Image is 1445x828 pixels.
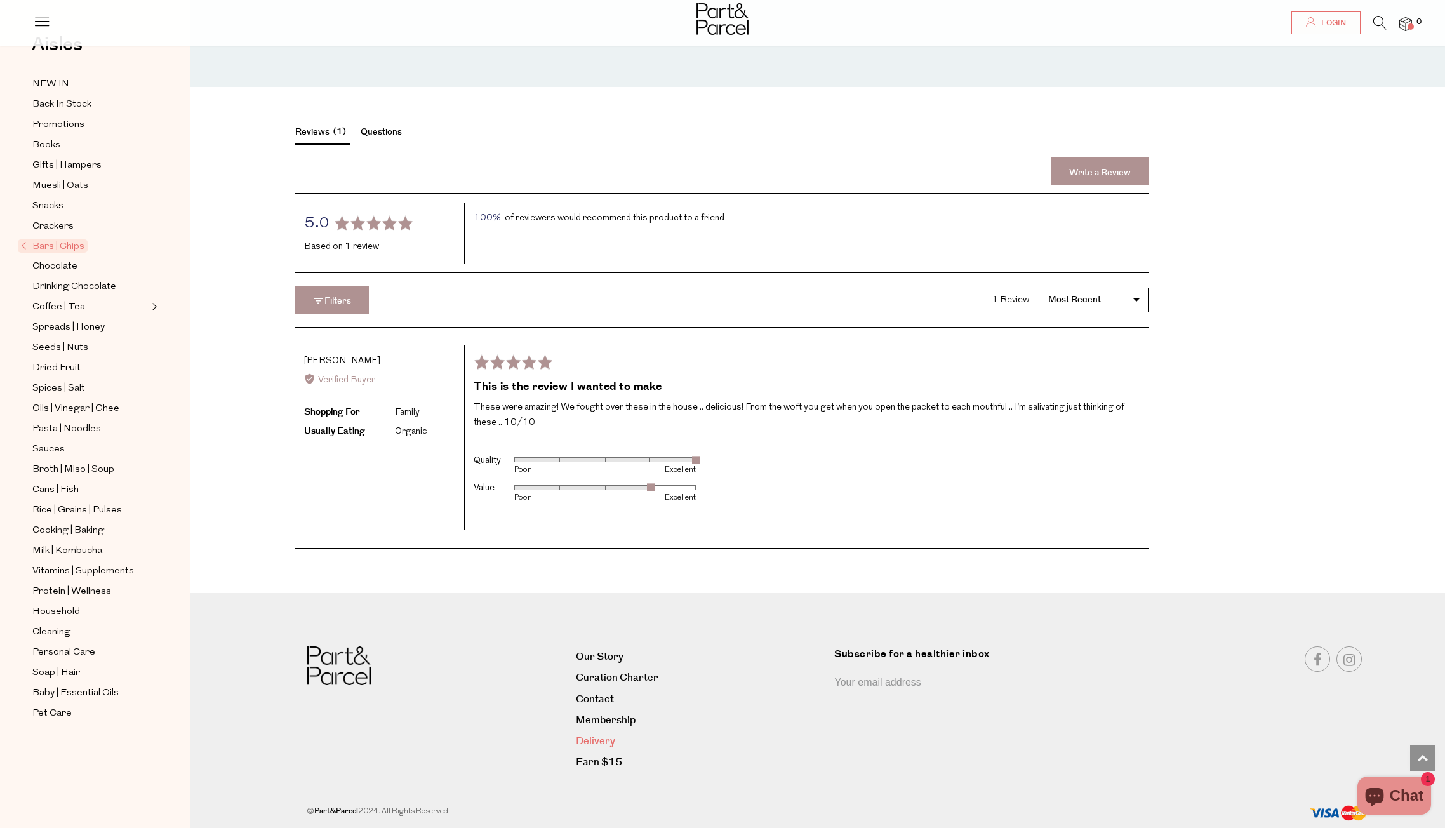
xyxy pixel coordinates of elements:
[295,286,369,314] button: Filters
[32,442,65,457] span: Sauces
[32,158,102,173] span: Gifts | Hampers
[32,564,134,579] span: Vitamins | Supplements
[1318,18,1346,29] span: Login
[514,494,605,502] div: Poor
[576,691,825,708] a: Contact
[395,406,420,420] div: Family
[304,424,393,438] div: Usually Eating
[32,482,148,498] a: Cans | Fish
[32,178,88,194] span: Muesli | Oats
[32,319,148,335] a: Spreads | Honey
[32,299,148,315] a: Coffee | Tea
[32,117,84,133] span: Promotions
[295,125,350,145] button: Reviews
[32,483,79,498] span: Cans | Fish
[32,462,114,477] span: Broth | Miso | Soup
[505,213,724,223] span: of reviewers would recommend this product to a friend
[32,401,148,417] a: Oils | Vinegar | Ghee
[32,604,148,620] a: Household
[32,644,148,660] a: Personal Care
[1291,11,1361,34] a: Login
[395,427,427,436] li: Organic
[304,216,330,231] span: 5.0
[992,293,1029,307] div: 1 Review
[32,523,104,538] span: Cooking | Baking
[32,178,148,194] a: Muesli | Oats
[32,279,148,295] a: Drinking Chocolate
[32,381,85,396] span: Spices | Salt
[32,300,85,315] span: Coffee | Tea
[576,648,825,665] a: Our Story
[32,401,119,417] span: Oils | Vinegar | Ghee
[304,373,455,387] div: Verified Buyer
[32,421,148,437] a: Pasta | Noodles
[32,665,80,681] span: Soap | Hair
[32,199,63,214] span: Snacks
[32,198,148,214] a: Snacks
[1310,805,1367,822] img: payment-methods.png
[605,494,696,502] div: Excellent
[32,543,148,559] a: Milk | Kombucha
[304,240,455,254] div: Based on 1 review
[32,625,70,640] span: Cleaning
[32,624,148,640] a: Cleaning
[32,503,122,518] span: Rice | Grains | Pulses
[32,219,74,234] span: Crackers
[576,733,825,750] a: Delivery
[32,77,69,92] span: NEW IN
[1399,17,1412,30] a: 0
[32,544,102,559] span: Milk | Kombucha
[149,299,157,314] button: Expand/Collapse Coffee | Tea
[32,218,148,234] a: Crackers
[32,258,148,274] a: Chocolate
[514,466,605,474] div: Poor
[32,97,148,112] a: Back In Stock
[696,3,749,35] img: Part&Parcel
[304,405,393,419] div: Shopping For
[32,279,116,295] span: Drinking Chocolate
[32,340,88,356] span: Seeds | Nuts
[330,124,350,139] span: 1
[32,604,80,620] span: Household
[314,806,358,817] b: Part&Parcel
[576,754,825,771] a: Earn $15
[307,805,1128,818] div: © 2024. All Rights Reserved.
[576,669,825,686] a: Curation Charter
[32,380,148,396] a: Spices | Salt
[32,523,148,538] a: Cooking | Baking
[834,671,1095,695] input: Your email address
[32,706,72,721] span: Pet Care
[304,356,380,366] span: [PERSON_NAME]
[21,239,148,254] a: Bars | Chips
[32,340,148,356] a: Seeds | Nuts
[32,97,91,112] span: Back In Stock
[474,448,696,504] table: Product attributes ratings
[474,400,1140,431] p: These were amazing! We fought over these in the house .. delicious! From the woft you get when yo...
[32,361,81,376] span: Dried Fruit
[18,239,88,253] span: Bars | Chips
[32,686,119,701] span: Baby | Essential Oils
[32,705,148,721] a: Pet Care
[32,685,148,701] a: Baby | Essential Oils
[32,645,95,660] span: Personal Care
[1051,157,1149,185] a: Write a Review
[32,502,148,518] a: Rice | Grains | Pulses
[474,448,514,476] th: Quality
[32,462,148,477] a: Broth | Miso | Soup
[32,76,148,92] a: NEW IN
[32,584,148,599] a: Protein | Wellness
[32,138,60,153] span: Books
[32,665,148,681] a: Soap | Hair
[307,646,371,685] img: Part&Parcel
[32,259,77,274] span: Chocolate
[474,379,1140,395] h2: This is the review I wanted to make
[361,126,402,142] button: Questions
[32,320,105,335] span: Spreads | Honey
[32,563,148,579] a: Vitamins | Supplements
[32,35,83,67] a: Aisles
[32,584,111,599] span: Protein | Wellness
[32,441,148,457] a: Sauces
[32,157,148,173] a: Gifts | Hampers
[32,422,101,437] span: Pasta | Noodles
[1413,17,1425,28] span: 0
